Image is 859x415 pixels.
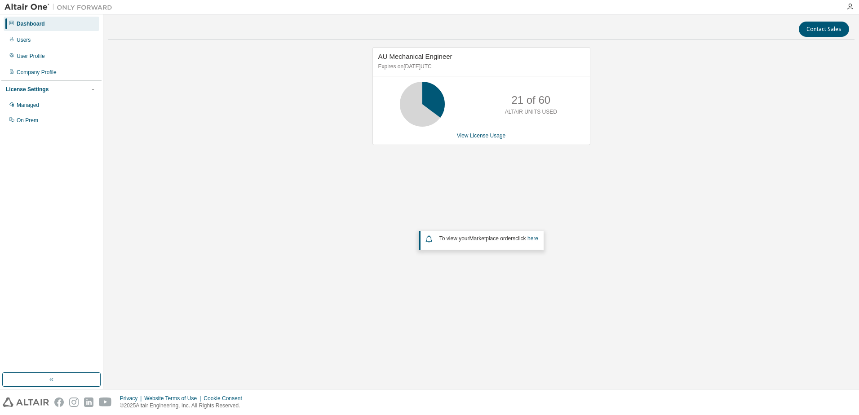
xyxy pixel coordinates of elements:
em: Marketplace orders [469,235,516,242]
p: Expires on [DATE] UTC [378,63,582,71]
a: View License Usage [457,132,506,139]
div: Dashboard [17,20,45,27]
div: Cookie Consent [204,395,247,402]
img: altair_logo.svg [3,397,49,407]
a: here [527,235,538,242]
img: linkedin.svg [84,397,93,407]
p: © 2025 Altair Engineering, Inc. All Rights Reserved. [120,402,248,410]
div: On Prem [17,117,38,124]
div: User Profile [17,53,45,60]
div: Users [17,36,31,44]
p: 21 of 60 [511,93,550,108]
div: Privacy [120,395,144,402]
img: instagram.svg [69,397,79,407]
img: facebook.svg [54,397,64,407]
button: Contact Sales [799,22,849,37]
img: Altair One [4,3,117,12]
p: ALTAIR UNITS USED [505,108,557,116]
span: AU Mechanical Engineer [378,53,452,60]
div: License Settings [6,86,49,93]
div: Website Terms of Use [144,395,204,402]
div: Managed [17,102,39,109]
span: To view your click [439,235,538,242]
div: Company Profile [17,69,57,76]
img: youtube.svg [99,397,112,407]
